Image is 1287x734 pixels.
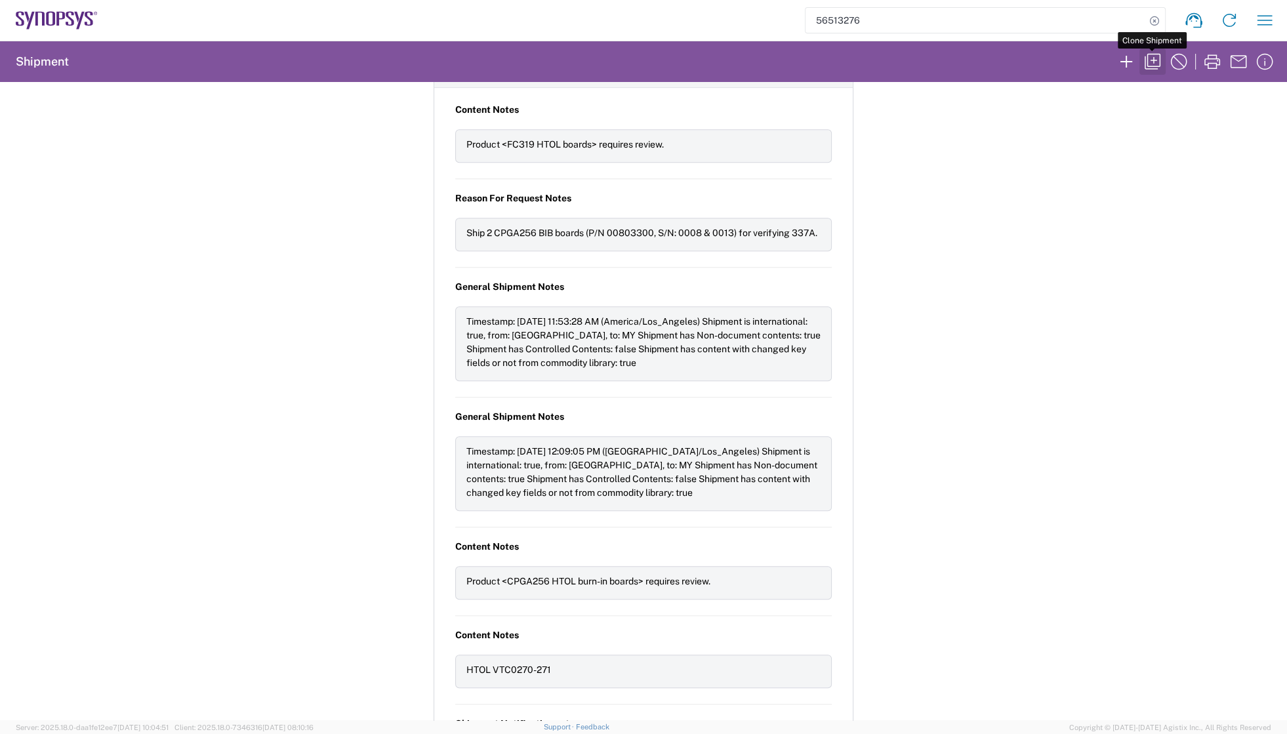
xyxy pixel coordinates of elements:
span: [DATE] 08:10:16 [262,724,314,731]
span: Content Notes [455,628,519,642]
span: General Shipment Notes [455,280,564,294]
a: Feedback [576,723,609,731]
span: Shipment Notification notes [455,717,579,731]
span: Reason For Request Notes [455,192,571,205]
div: Timestamp: [DATE] 12:09:05 PM ([GEOGRAPHIC_DATA]/Los_Angeles) Shipment is international: true, fr... [466,445,821,500]
span: General Shipment Notes [455,410,564,424]
h2: Shipment [16,54,69,70]
span: [DATE] 10:04:51 [117,724,169,731]
div: Product <FC319 HTOL boards> requires review. [466,138,821,152]
div: Ship 2 CPGA256 BIB boards (P/N 00803300, S/N: 0008 & 0013) for verifying 337A. [466,226,821,240]
div: Timestamp: [DATE] 11:53:28 AM (America/Los_Angeles) Shipment is international: true, from: [GEOGR... [466,315,821,370]
input: Shipment, tracking or reference number [806,8,1145,33]
span: Content Notes [455,540,519,554]
div: HTOL VTC0270-271 [466,663,821,677]
span: Client: 2025.18.0-7346316 [174,724,314,731]
span: Copyright © [DATE]-[DATE] Agistix Inc., All Rights Reserved [1069,722,1271,733]
span: Server: 2025.18.0-daa1fe12ee7 [16,724,169,731]
span: Content Notes [455,103,519,117]
a: Support [543,723,576,731]
div: Product <CPGA256 HTOL burn-in boards> requires review. [466,575,821,588]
